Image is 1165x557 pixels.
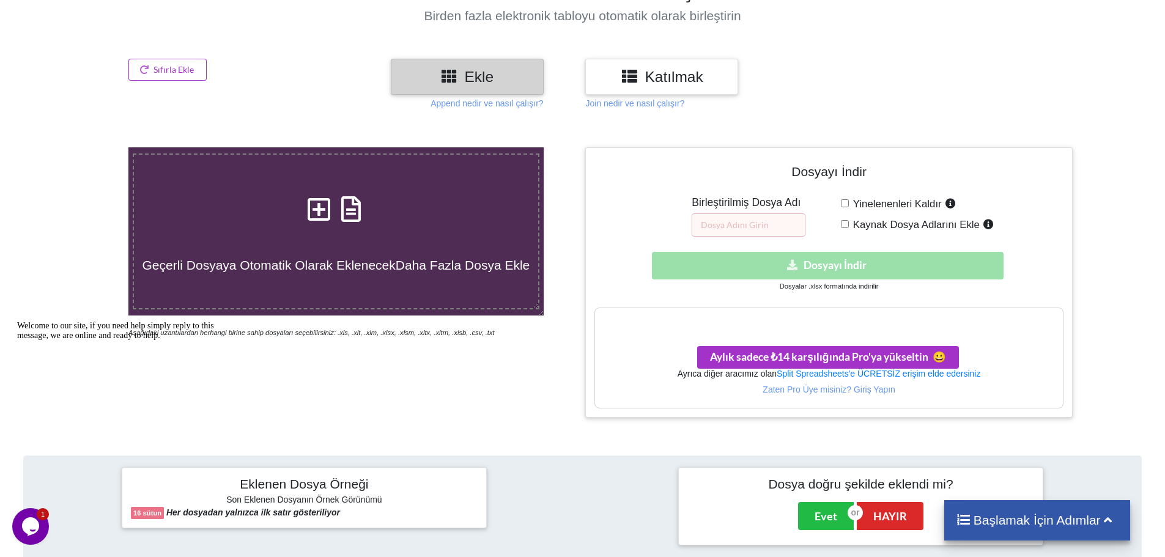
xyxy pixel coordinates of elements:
[12,508,51,545] iframe: sohbet aracı
[974,513,1101,527] font: Başlamak İçin Adımlar
[166,507,340,517] font: Her dosyadan yalnızca ilk satır gösteriliyor
[431,98,543,108] font: Append nedir ve nasıl çalışır?
[128,329,495,336] font: Aşağıdaki uzantılardan herhangi birine sahip dosyaları seçebilirsiniz: .xls, .xlt, .xlm, .xlsx, ....
[933,350,946,363] font: 😀
[780,282,879,290] font: Dosyalar .xlsx formatında indirilir
[133,509,161,517] font: 16 sütun
[692,196,801,208] font: Birleştirilmiş Dosya Adı
[396,258,530,272] font: Daha Fazla Dosya Ekle
[153,64,194,75] font: Sıfırla Ekle
[585,98,684,108] font: Join nedir ve nasıl çalışır?
[142,258,395,272] font: Geçerli Dosyaya Otomatik Olarak Eklenecek
[928,350,946,363] span: gülümsemek
[424,9,741,23] font: Birden fazla elektronik tabloyu otomatik olarak birleştirin
[678,369,777,378] font: Ayrıca diğer aracımız olan
[645,68,703,85] font: Katılmak
[12,316,232,502] iframe: sohbet aracı
[128,59,207,81] button: Sıfırla Ekle
[853,198,942,210] font: Yinelenenleri Kaldır
[697,346,958,369] button: Aylık sadece ₺14 karşılığında Pro'ya yükseltingülümsemek
[5,5,225,24] div: Welcome to our site, if you need help simply reply to this message, we are online and ready to help.
[692,213,805,237] input: Dosya Adını Girin
[791,164,867,179] font: Dosyayı İndir
[798,502,854,530] button: Evet
[815,509,837,523] font: Evet
[240,477,368,491] font: Eklenen Dosya Örneği
[777,369,980,378] a: Split Spreadsheets'e ÜCRETSİZ erişim elde edersiniz
[5,5,202,24] span: Welcome to our site, if you need help simply reply to this message, we are online and ready to help.
[464,68,494,85] font: Ekle
[857,502,923,530] button: HAYIR
[853,219,980,231] font: Kaynak Dosya Adlarını Ekle
[226,495,382,504] font: Son Eklenen Dosyanın Örnek Görünümü
[770,315,906,327] font: Dosyalarınız 1 MB'tan büyük
[768,477,953,491] font: Dosya doğru şekilde eklendi mi?
[763,385,895,394] font: Zaten Pro Üye misiniz? Giriş Yapın
[710,350,928,363] font: Aylık sadece ₺14 karşılığında Pro'ya yükseltin
[873,509,907,523] font: HAYIR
